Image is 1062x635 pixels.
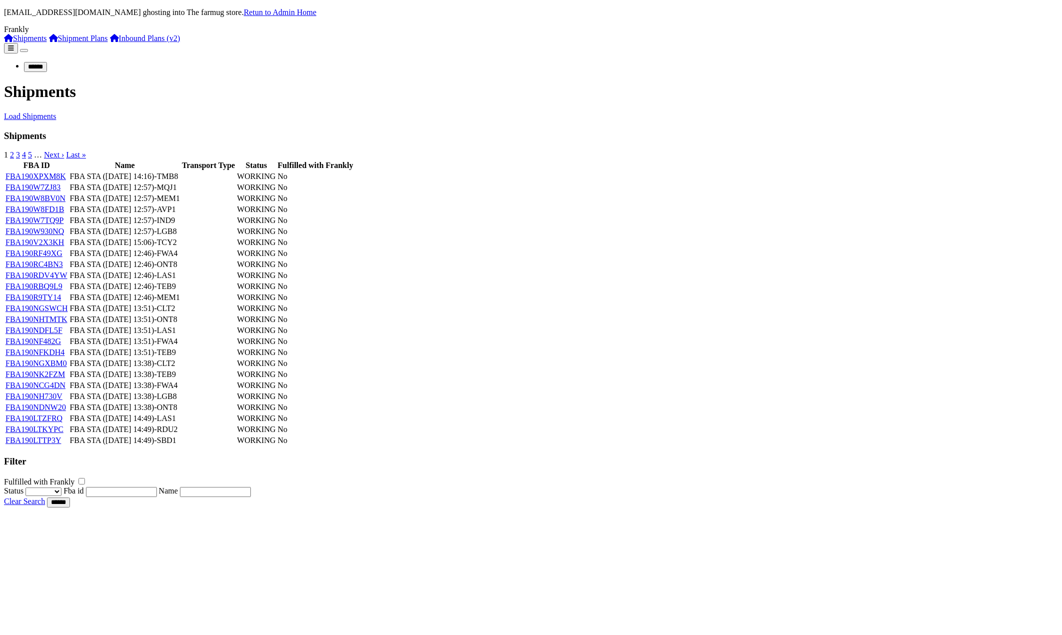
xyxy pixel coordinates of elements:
[236,215,276,225] td: WORKING
[277,248,354,258] td: No
[5,359,67,367] a: FBA190NGXBM0
[236,358,276,368] td: WORKING
[4,82,1058,101] h1: Shipments
[69,259,180,269] td: FBA STA ([DATE] 12:46)-ONT8
[244,8,316,16] a: Retun to Admin Home
[5,238,64,246] a: FBA190V2X3KH
[236,303,276,313] td: WORKING
[44,150,64,159] a: Next ›
[69,281,180,291] td: FBA STA ([DATE] 12:46)-TEB9
[236,248,276,258] td: WORKING
[236,424,276,434] td: WORKING
[277,325,354,335] td: No
[69,380,180,390] td: FBA STA ([DATE] 13:38)-FWA4
[4,456,1058,467] h3: Filter
[236,380,276,390] td: WORKING
[5,271,67,279] a: FBA190RDV4YW
[236,413,276,423] td: WORKING
[5,304,67,312] a: FBA190NGSWCH
[236,237,276,247] td: WORKING
[159,486,178,495] label: Name
[277,303,354,313] td: No
[5,337,61,345] a: FBA190NF482G
[69,369,180,379] td: FBA STA ([DATE] 13:38)-TEB9
[5,282,62,290] a: FBA190RBQ9L9
[69,424,180,434] td: FBA STA ([DATE] 14:49)-RDU2
[5,183,60,191] a: FBA190W7ZJ83
[4,130,1058,141] h3: Shipments
[4,112,56,120] a: Load Shipments
[5,216,63,224] a: FBA190W7TQ9P
[236,336,276,346] td: WORKING
[69,226,180,236] td: FBA STA ([DATE] 12:57)-LGB8
[49,34,108,42] a: Shipment Plans
[69,391,180,401] td: FBA STA ([DATE] 13:38)-LGB8
[277,193,354,203] td: No
[277,358,354,368] td: No
[28,150,32,159] a: 5
[236,314,276,324] td: WORKING
[236,270,276,280] td: WORKING
[277,347,354,357] td: No
[236,402,276,412] td: WORKING
[5,315,67,323] a: FBA190NHTMTK
[22,150,26,159] a: 4
[277,226,354,236] td: No
[277,413,354,423] td: No
[69,248,180,258] td: FBA STA ([DATE] 12:46)-FWA4
[277,314,354,324] td: No
[236,204,276,214] td: WORKING
[277,369,354,379] td: No
[5,260,63,268] a: FBA190RC4BN3
[277,402,354,412] td: No
[277,171,354,181] td: No
[69,325,180,335] td: FBA STA ([DATE] 13:51)-LAS1
[4,477,74,486] label: Fulfilled with Frankly
[69,237,180,247] td: FBA STA ([DATE] 15:06)-TCY2
[277,336,354,346] td: No
[4,486,23,495] label: Status
[236,281,276,291] td: WORKING
[63,486,83,495] label: Fba id
[66,150,86,159] a: Last »
[5,348,64,356] a: FBA190NFKDH4
[277,424,354,434] td: No
[5,326,62,334] a: FBA190NDFL5F
[277,160,354,170] th: Fulfilled with Frankly
[69,402,180,412] td: FBA STA ([DATE] 13:38)-ONT8
[5,436,61,444] a: FBA190LTTP3Y
[277,215,354,225] td: No
[4,150,8,159] span: 1
[277,380,354,390] td: No
[236,193,276,203] td: WORKING
[69,193,180,203] td: FBA STA ([DATE] 12:57)-MEM1
[110,34,180,42] a: Inbound Plans (v2)
[5,160,68,170] th: FBA ID
[5,205,64,213] a: FBA190W8FD1B
[277,292,354,302] td: No
[236,435,276,445] td: WORKING
[69,314,180,324] td: FBA STA ([DATE] 13:51)-ONT8
[69,171,180,181] td: FBA STA ([DATE] 14:16)-TMB8
[5,392,62,400] a: FBA190NH730V
[5,414,62,422] a: FBA190LTZFRQ
[5,403,66,411] a: FBA190NDNW20
[277,270,354,280] td: No
[277,259,354,269] td: No
[69,204,180,214] td: FBA STA ([DATE] 12:57)-AVP1
[5,249,62,257] a: FBA190RF49XG
[4,150,1058,159] nav: pager
[4,8,1058,17] p: [EMAIL_ADDRESS][DOMAIN_NAME] ghosting into The farmug store.
[236,171,276,181] td: WORKING
[69,303,180,313] td: FBA STA ([DATE] 13:51)-CLT2
[236,347,276,357] td: WORKING
[34,150,42,159] span: …
[5,194,65,202] a: FBA190W8BV0N
[69,292,180,302] td: FBA STA ([DATE] 12:46)-MEM1
[5,425,63,433] a: FBA190LTKYPC
[4,497,45,505] a: Clear Search
[236,182,276,192] td: WORKING
[5,227,64,235] a: FBA190W930NQ
[4,34,47,42] a: Shipments
[4,25,1058,34] div: Frankly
